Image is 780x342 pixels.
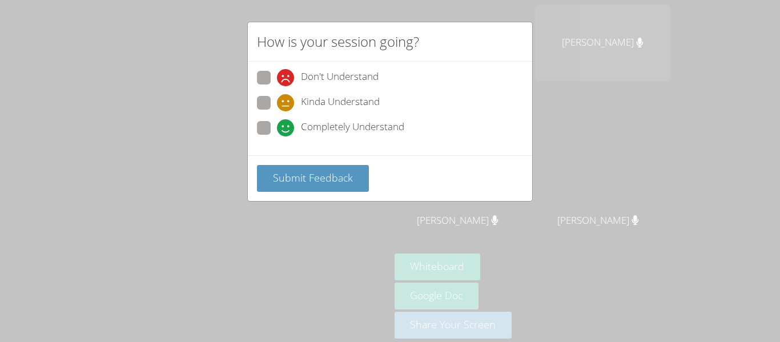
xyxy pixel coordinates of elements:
[257,165,369,192] button: Submit Feedback
[301,69,379,86] span: Don't Understand
[273,171,353,184] span: Submit Feedback
[257,31,419,52] h2: How is your session going?
[301,94,380,111] span: Kinda Understand
[301,119,404,136] span: Completely Understand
